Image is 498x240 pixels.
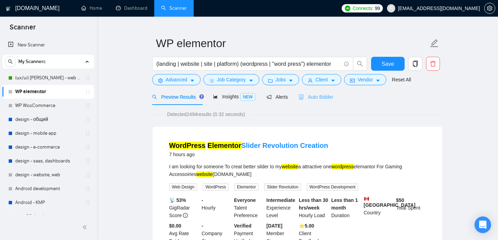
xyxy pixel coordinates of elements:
[376,78,380,83] span: caret-down
[395,196,427,219] div: Total Spent
[371,57,405,71] button: Save
[217,76,246,83] span: Job Category
[15,140,81,154] a: design - e-commerce
[362,196,395,219] div: Country
[364,196,369,201] img: 🇨🇦
[207,142,241,149] mark: Elementor
[409,61,422,67] span: copy
[331,164,354,169] mark: wordpress
[15,113,81,126] a: design - общий
[353,61,367,67] span: search
[297,196,330,219] div: Hourly Load
[162,110,250,118] span: Detected 2494 results (0.32 seconds)
[82,224,89,231] span: double-left
[302,74,341,85] button: userClientcaret-down
[85,75,91,81] span: holder
[116,5,147,11] a: dashboardDashboard
[485,6,495,11] span: setting
[331,78,335,83] span: caret-down
[15,99,81,113] a: WP WooCommerce
[15,196,81,210] a: Android - KMP
[213,94,218,99] span: area-chart
[169,223,181,229] b: $0.00
[156,60,341,68] input: Search Freelance Jobs...
[352,5,373,12] span: Connects:
[267,95,271,99] span: notification
[85,117,91,122] span: holder
[426,57,440,71] button: delete
[169,197,186,203] b: 📡 53%
[152,94,202,100] span: Preview Results
[15,210,81,223] a: voip iOS development
[156,35,428,52] input: Scanner name...
[85,200,91,205] span: holder
[484,3,495,14] button: setting
[85,214,91,219] span: holder
[262,74,299,85] button: folderJobscaret-down
[308,78,313,83] span: user
[168,196,200,219] div: GigRadar Score
[5,59,16,64] span: search
[268,78,273,83] span: folder
[353,57,367,71] button: search
[85,144,91,150] span: holder
[299,197,328,211] b: Less than 30 hrs/week
[15,126,81,140] a: design - mobile app
[15,71,81,85] a: (ux/ui) [PERSON_NAME] - web category
[344,62,349,66] span: info-circle
[375,5,380,12] span: 99
[202,197,203,203] b: -
[408,57,422,71] button: copy
[299,223,314,229] b: ⭐️ 5.00
[307,183,358,191] span: WordPress Development
[392,76,411,83] a: Reset All
[2,38,94,52] li: New Scanner
[430,39,439,48] span: edit
[282,164,298,169] mark: website
[249,78,253,83] span: caret-down
[265,196,297,219] div: Experience Level
[267,94,288,100] span: Alerts
[81,5,102,11] a: homeHome
[152,95,157,99] span: search
[350,78,355,83] span: idcard
[18,55,46,69] span: My Scanners
[85,158,91,164] span: holder
[85,172,91,178] span: holder
[169,183,197,191] span: Web Design
[396,197,404,203] b: $ 50
[330,196,362,219] div: Duration
[85,103,91,108] span: holder
[6,3,11,14] img: logo
[183,213,188,218] span: info-circle
[169,163,426,178] div: I am looking for someone To creat better silder to my a attractive one elemantor For Gaming Acces...
[299,95,304,99] span: robot
[234,197,256,203] b: Everyone
[234,223,252,229] b: Verified
[474,216,491,233] div: Open Intercom Messenger
[152,74,201,85] button: settingAdvancedcaret-down
[299,94,333,100] span: Auto Bidder
[266,197,295,203] b: Intermediate
[213,94,255,99] span: Insights
[169,142,328,149] a: WordPress ElementorSlider Revolution Creation
[264,183,301,191] span: Slider Revolution
[209,78,214,83] span: bars
[4,22,41,37] span: Scanner
[158,78,163,83] span: setting
[161,5,187,11] a: searchScanner
[199,94,205,100] div: Tooltip anchor
[196,171,213,177] mark: website
[8,38,89,52] a: New Scanner
[331,197,358,211] b: Less than 1 month
[15,168,81,182] a: design - website, web
[381,60,394,68] span: Save
[85,89,91,95] span: holder
[15,85,81,99] a: WP elementor
[240,93,256,101] span: NEW
[484,6,495,11] a: setting
[15,154,81,168] a: design - saas, dashboards
[345,6,350,11] img: upwork-logo.png
[234,183,259,191] span: Elementor
[169,142,205,149] mark: WordPress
